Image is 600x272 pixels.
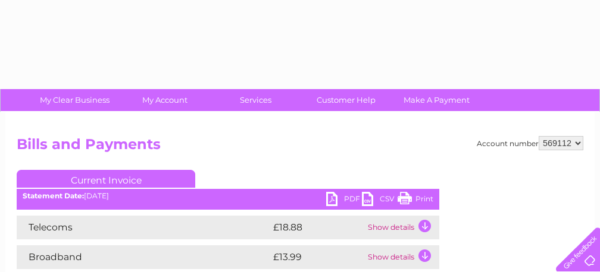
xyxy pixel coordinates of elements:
a: My Clear Business [26,89,124,111]
a: Services [207,89,305,111]
td: Telecoms [17,216,270,239]
td: Show details [365,216,439,239]
td: £18.88 [270,216,365,239]
a: CSV [362,192,398,209]
a: Make A Payment [387,89,486,111]
a: My Account [116,89,214,111]
a: Print [398,192,433,209]
a: Current Invoice [17,170,195,188]
b: Statement Date: [23,191,84,200]
td: £13.99 [270,245,365,269]
a: PDF [326,192,362,209]
div: [DATE] [17,192,439,200]
div: Account number [477,136,583,150]
td: Show details [365,245,439,269]
td: Broadband [17,245,270,269]
a: Customer Help [297,89,395,111]
h2: Bills and Payments [17,136,583,159]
